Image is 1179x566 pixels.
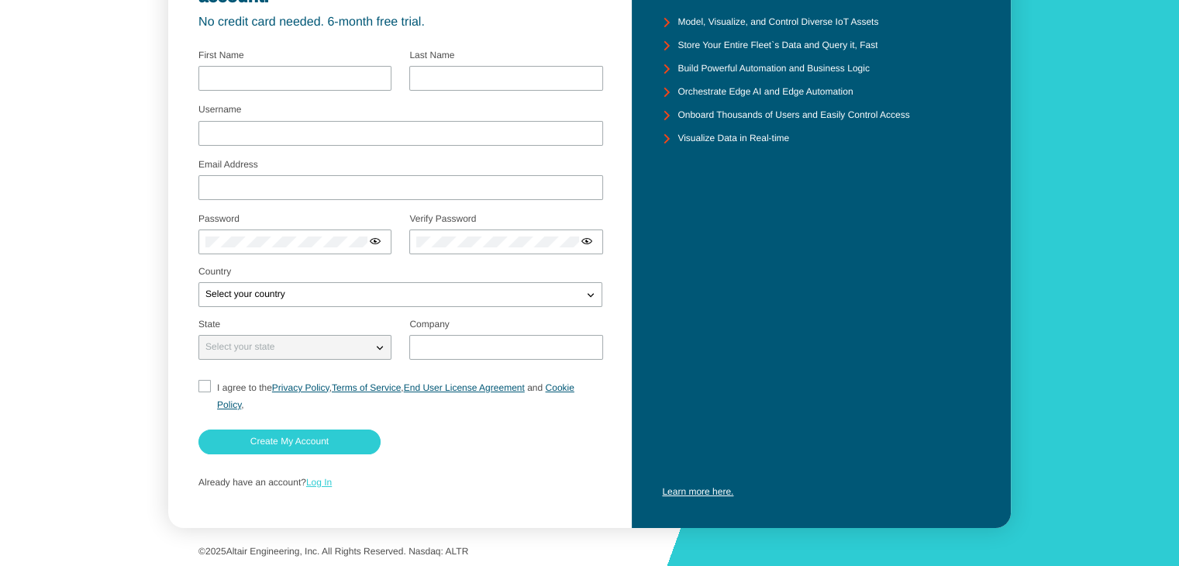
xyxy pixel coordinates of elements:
[662,302,981,481] iframe: YouTube video player
[677,64,869,74] unity-typography: Build Powerful Automation and Business Logic
[272,382,329,393] a: Privacy Policy
[198,159,258,170] label: Email Address
[677,17,878,28] unity-typography: Model, Visualize, and Control Diverse IoT Assets
[677,133,789,144] unity-typography: Visualize Data in Real-time
[677,110,909,121] unity-typography: Onboard Thousands of Users and Easily Control Access
[198,478,602,488] p: Already have an account?
[198,104,241,115] label: Username
[677,87,853,98] unity-typography: Orchestrate Edge AI and Edge Automation
[198,16,602,29] unity-typography: No credit card needed. 6-month free trial.
[409,213,476,224] label: Verify Password
[198,213,240,224] label: Password
[677,40,877,51] unity-typography: Store Your Entire Fleet`s Data and Query it, Fast
[198,547,981,557] p: © Altair Engineering, Inc. All Rights Reserved. Nasdaq: ALTR
[205,546,226,557] span: 2025
[662,486,733,497] a: Learn more here.
[306,477,332,488] a: Log In
[332,382,401,393] a: Terms of Service
[217,382,574,410] a: Cookie Policy
[527,382,543,393] span: and
[217,382,574,410] span: I agree to the , , ,
[404,382,525,393] a: End User License Agreement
